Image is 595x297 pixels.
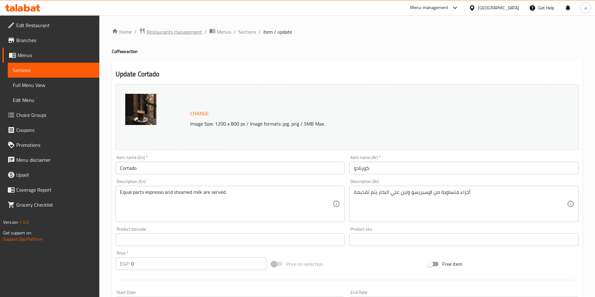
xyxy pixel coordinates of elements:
span: Grocery Checklist [16,201,94,208]
span: Coupons [16,126,94,134]
div: Menu-management [410,4,449,12]
a: Restaurants management [139,28,202,36]
h4: Coffee section [112,48,583,55]
p: EGP [120,260,129,267]
span: Change [190,109,209,118]
a: Choice Groups [2,108,99,122]
a: Edit Restaurant [2,18,99,33]
a: Full Menu View [8,78,99,93]
span: Free item [442,260,462,268]
span: Sections [13,66,94,74]
span: Menu disclaimer [16,156,94,164]
li: / [234,28,236,36]
a: Home [112,28,132,36]
a: Sections [238,28,256,36]
span: Menus [217,28,231,36]
a: Upsell [2,167,99,182]
img: Cortado638946332117149374.jpg [125,94,156,125]
span: Choice Groups [16,111,94,119]
span: Edit Restaurant [16,22,94,29]
a: Grocery Checklist [2,197,99,212]
span: Upsell [16,171,94,179]
span: a [584,4,587,11]
span: Restaurants management [146,28,202,36]
span: Version: [3,218,18,226]
input: Please enter price [131,257,267,270]
textarea: أجزاء متساوية من الإسبريسو ولبن علي البخار يتم تقديمه [354,189,567,219]
input: Enter name En [116,162,345,174]
li: / [259,28,261,36]
a: Promotions [2,137,99,152]
textarea: Equal parts espresso and steamed milk are served. [120,189,333,219]
input: Enter name Ar [350,162,579,174]
li: / [134,28,136,36]
li: / [205,28,207,36]
h2: Update Cortado [116,69,579,79]
a: Support.OpsPlatform [3,235,43,243]
input: Please enter product barcode [116,233,345,246]
div: [GEOGRAPHIC_DATA] [478,4,519,11]
span: Get support on: [3,229,32,237]
a: Menus [209,28,231,36]
span: Promotions [16,141,94,149]
a: Branches [2,33,99,48]
a: Coverage Report [2,182,99,197]
span: Menus [17,51,94,59]
a: Menu disclaimer [2,152,99,167]
span: item / update [263,28,292,36]
span: Price on selection [286,260,323,268]
nav: breadcrumb [112,28,583,36]
span: Branches [16,36,94,44]
input: Please enter product sku [350,233,579,246]
a: Coupons [2,122,99,137]
button: Change [188,107,211,120]
span: Coverage Report [16,186,94,194]
a: Edit Menu [8,93,99,108]
a: Menus [2,48,99,63]
span: Full Menu View [13,81,94,89]
span: 1.0.0 [19,218,29,226]
a: Sections [8,63,99,78]
p: Image Size: 1200 x 800 px / Image formats: jpg, png / 5MB Max. [188,120,521,127]
span: Edit Menu [13,96,94,104]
